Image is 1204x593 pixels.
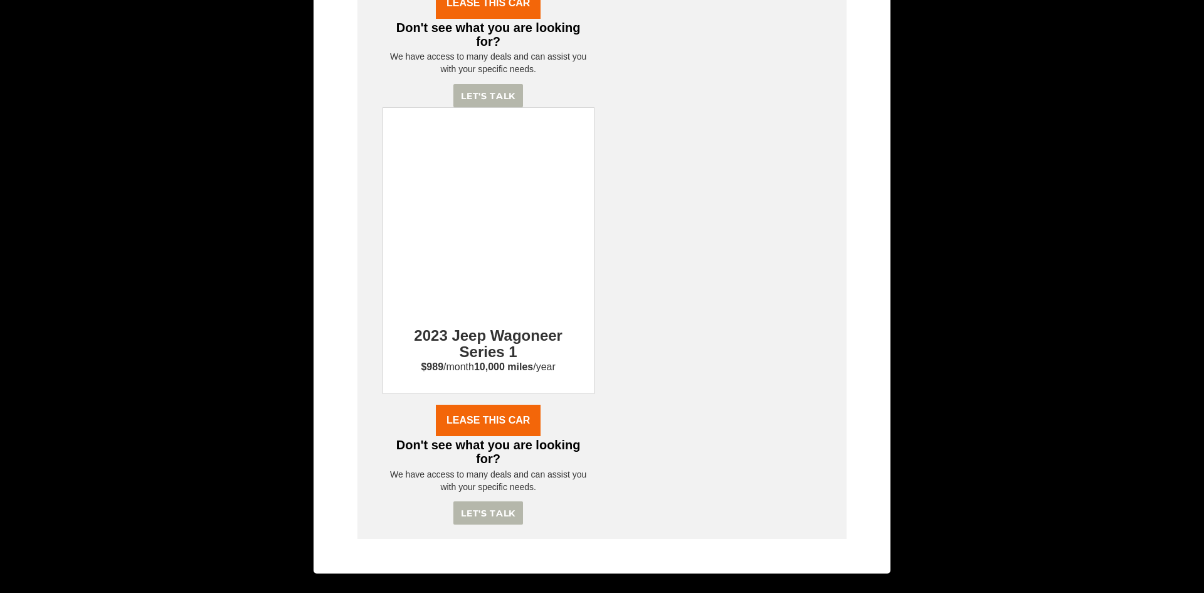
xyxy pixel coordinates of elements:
strong: 10,000 miles [474,361,533,372]
h3: Don't see what you are looking for? [383,19,594,51]
h2: 2023 Jeep Wagoneer Series 1 [400,305,577,361]
h3: Don't see what you are looking for? [383,436,594,468]
strong: $989 [421,361,443,372]
a: Lease THIS CAR [436,405,541,436]
p: We have access to many deals and can assist you with your specific needs. [383,468,594,493]
p: /month /year [383,360,594,375]
a: LET'S TALK [453,91,523,101]
p: We have access to many deals and can assist you with your specific needs. [383,50,594,75]
button: LET'S TALK [453,501,523,525]
button: LET'S TALK [453,84,523,107]
a: LET'S TALK [453,508,523,518]
a: 2023 Jeep Wagoneer Series 1$989/month10,000 miles/year [383,220,594,375]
